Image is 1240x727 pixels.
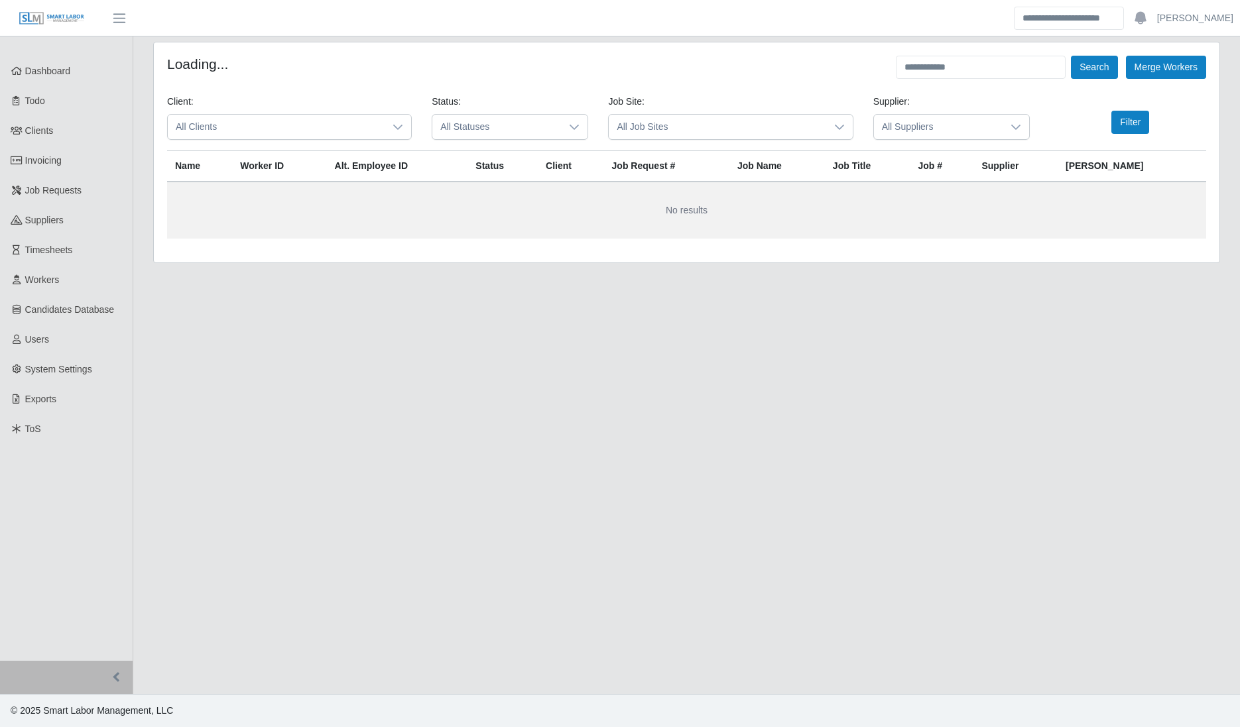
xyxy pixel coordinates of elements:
span: © 2025 Smart Labor Management, LLC [11,705,173,716]
th: [PERSON_NAME] [1058,151,1206,182]
th: Job Name [729,151,825,182]
span: Job Requests [25,185,82,196]
th: Name [167,151,232,182]
span: All Job Sites [609,115,826,139]
th: Job # [910,151,974,182]
th: Status [467,151,538,182]
span: Workers [25,274,60,285]
span: All Suppliers [874,115,1003,139]
span: Users [25,334,50,345]
span: Clients [25,125,54,136]
button: Merge Workers [1126,56,1206,79]
span: Dashboard [25,66,71,76]
span: Candidates Database [25,304,115,315]
span: Invoicing [25,155,62,166]
label: Supplier: [873,95,910,109]
span: All Statuses [432,115,561,139]
span: Timesheets [25,245,73,255]
button: Filter [1111,111,1149,134]
input: Search [1014,7,1124,30]
th: Alt. Employee ID [327,151,468,182]
label: Client: [167,95,194,109]
img: SLM Logo [19,11,85,26]
a: [PERSON_NAME] [1157,11,1233,25]
span: Todo [25,95,45,106]
th: Supplier [973,151,1058,182]
span: Suppliers [25,215,64,225]
span: System Settings [25,364,92,374]
th: Job Request # [604,151,729,182]
button: Search [1071,56,1117,79]
label: Job Site: [608,95,644,109]
h4: Loading... [167,56,228,72]
span: Exports [25,394,56,404]
th: Worker ID [232,151,326,182]
label: Status: [432,95,461,109]
td: No results [167,182,1206,239]
span: ToS [25,423,41,434]
th: Client [538,151,604,182]
span: All Clients [168,115,385,139]
th: Job Title [825,151,910,182]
